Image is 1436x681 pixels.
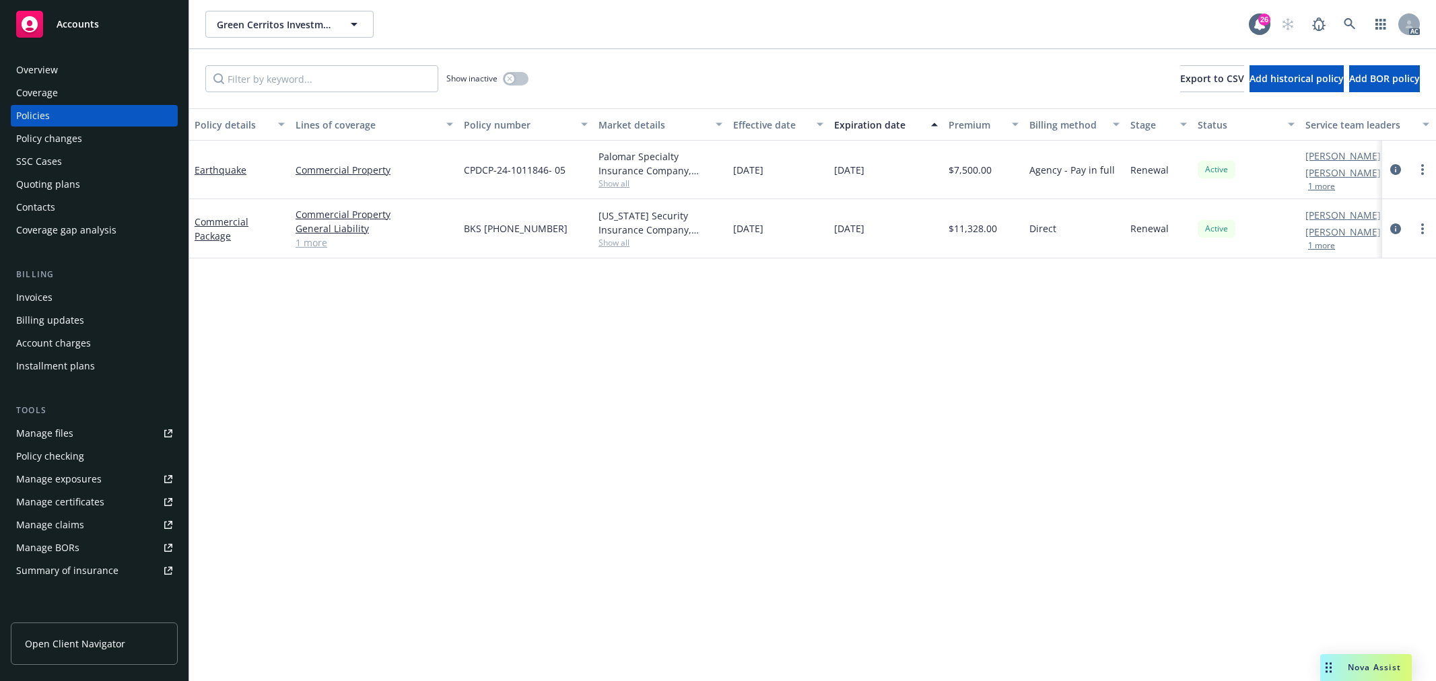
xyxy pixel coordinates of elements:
[1308,242,1335,250] button: 1 more
[464,118,573,132] div: Policy number
[599,237,722,248] span: Show all
[1300,108,1435,141] button: Service team leaders
[11,537,178,559] a: Manage BORs
[11,491,178,513] a: Manage certificates
[1305,166,1381,180] a: [PERSON_NAME]
[11,310,178,331] a: Billing updates
[16,287,53,308] div: Invoices
[1198,118,1280,132] div: Status
[1250,65,1344,92] button: Add historical policy
[458,108,593,141] button: Policy number
[593,108,728,141] button: Market details
[1308,182,1335,190] button: 1 more
[11,219,178,241] a: Coverage gap analysis
[296,207,453,221] a: Commercial Property
[1274,11,1301,38] a: Start snowing
[16,174,80,195] div: Quoting plans
[217,17,333,32] span: Green Cerritos Investment LLC DBA: [GEOGRAPHIC_DATA]
[733,118,809,132] div: Effective date
[16,560,118,581] div: Summary of insurance
[1305,118,1414,132] div: Service team leaders
[446,73,498,84] span: Show inactive
[296,221,453,236] a: General Liability
[16,445,84,467] div: Policy checking
[1130,118,1172,132] div: Stage
[1336,11,1363,38] a: Search
[290,108,458,141] button: Lines of coverage
[1258,13,1270,26] div: 26
[1250,72,1344,85] span: Add historical policy
[599,178,722,189] span: Show all
[16,537,79,559] div: Manage BORs
[16,219,116,241] div: Coverage gap analysis
[1367,11,1394,38] a: Switch app
[11,608,178,622] div: Analytics hub
[11,423,178,444] a: Manage files
[733,163,763,177] span: [DATE]
[16,355,95,377] div: Installment plans
[1388,221,1404,237] a: circleInformation
[16,310,84,331] div: Billing updates
[11,128,178,149] a: Policy changes
[829,108,943,141] button: Expiration date
[16,128,82,149] div: Policy changes
[949,118,1004,132] div: Premium
[16,468,102,490] div: Manage exposures
[464,221,568,236] span: BKS [PHONE_NUMBER]
[1024,108,1125,141] button: Billing method
[195,118,270,132] div: Policy details
[1348,661,1401,673] span: Nova Assist
[834,118,923,132] div: Expiration date
[296,236,453,250] a: 1 more
[1029,163,1115,177] span: Agency - Pay in full
[16,332,91,354] div: Account charges
[11,268,178,281] div: Billing
[1180,65,1244,92] button: Export to CSV
[1130,221,1169,236] span: Renewal
[189,108,290,141] button: Policy details
[1305,208,1381,222] a: [PERSON_NAME]
[195,164,246,176] a: Earthquake
[11,5,178,43] a: Accounts
[11,59,178,81] a: Overview
[11,196,178,218] a: Contacts
[25,637,125,651] span: Open Client Navigator
[1180,72,1244,85] span: Export to CSV
[599,118,708,132] div: Market details
[16,59,58,81] div: Overview
[296,118,438,132] div: Lines of coverage
[11,468,178,490] a: Manage exposures
[57,19,99,30] span: Accounts
[1203,223,1230,235] span: Active
[728,108,829,141] button: Effective date
[834,163,864,177] span: [DATE]
[949,221,997,236] span: $11,328.00
[11,560,178,581] a: Summary of insurance
[11,151,178,172] a: SSC Cases
[16,423,73,444] div: Manage files
[11,82,178,104] a: Coverage
[1388,162,1404,178] a: circleInformation
[599,149,722,178] div: Palomar Specialty Insurance Company, Palomar, Brown & Riding Insurance Services, Inc.
[195,215,248,242] a: Commercial Package
[599,209,722,237] div: [US_STATE] Security Insurance Company, Liberty Mutual
[16,151,62,172] div: SSC Cases
[1203,164,1230,176] span: Active
[1414,162,1431,178] a: more
[1305,11,1332,38] a: Report a Bug
[11,445,178,467] a: Policy checking
[1414,221,1431,237] a: more
[11,514,178,536] a: Manage claims
[11,174,178,195] a: Quoting plans
[11,287,178,308] a: Invoices
[834,221,864,236] span: [DATE]
[1029,221,1056,236] span: Direct
[1192,108,1300,141] button: Status
[296,163,453,177] a: Commercial Property
[1320,654,1412,681] button: Nova Assist
[16,491,104,513] div: Manage certificates
[205,11,374,38] button: Green Cerritos Investment LLC DBA: [GEOGRAPHIC_DATA]
[11,105,178,127] a: Policies
[16,514,84,536] div: Manage claims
